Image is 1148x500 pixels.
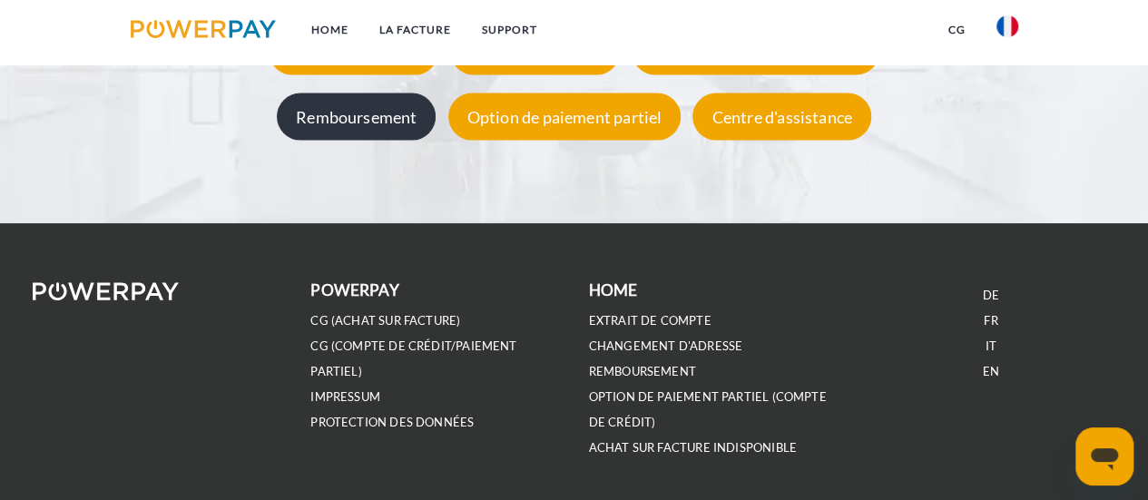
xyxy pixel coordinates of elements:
[589,364,696,379] a: REMBOURSEMENT
[466,14,552,46] a: Support
[33,282,179,300] img: logo-powerpay-white.svg
[310,415,474,430] a: PROTECTION DES DONNÉES
[310,338,516,379] a: CG (Compte de crédit/paiement partiel)
[589,338,743,354] a: Changement d'adresse
[1075,427,1133,485] iframe: Bouton de lancement de la fenêtre de messagerie
[295,14,363,46] a: Home
[310,280,398,299] b: POWERPAY
[933,14,981,46] a: CG
[986,338,996,354] a: IT
[983,288,999,303] a: DE
[310,313,460,328] a: CG (achat sur facture)
[131,20,277,38] img: logo-powerpay.svg
[448,93,682,141] div: Option de paiement partiel
[984,313,997,328] a: FR
[589,280,638,299] b: Home
[363,14,466,46] a: LA FACTURE
[444,107,686,127] a: Option de paiement partiel
[589,313,711,328] a: EXTRAIT DE COMPTE
[589,389,827,430] a: OPTION DE PAIEMENT PARTIEL (Compte de crédit)
[589,440,797,456] a: ACHAT SUR FACTURE INDISPONIBLE
[692,93,870,141] div: Centre d'assistance
[310,389,380,405] a: IMPRESSUM
[688,107,875,127] a: Centre d'assistance
[277,93,436,141] div: Remboursement
[983,364,999,379] a: EN
[996,15,1018,37] img: fr
[272,107,440,127] a: Remboursement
